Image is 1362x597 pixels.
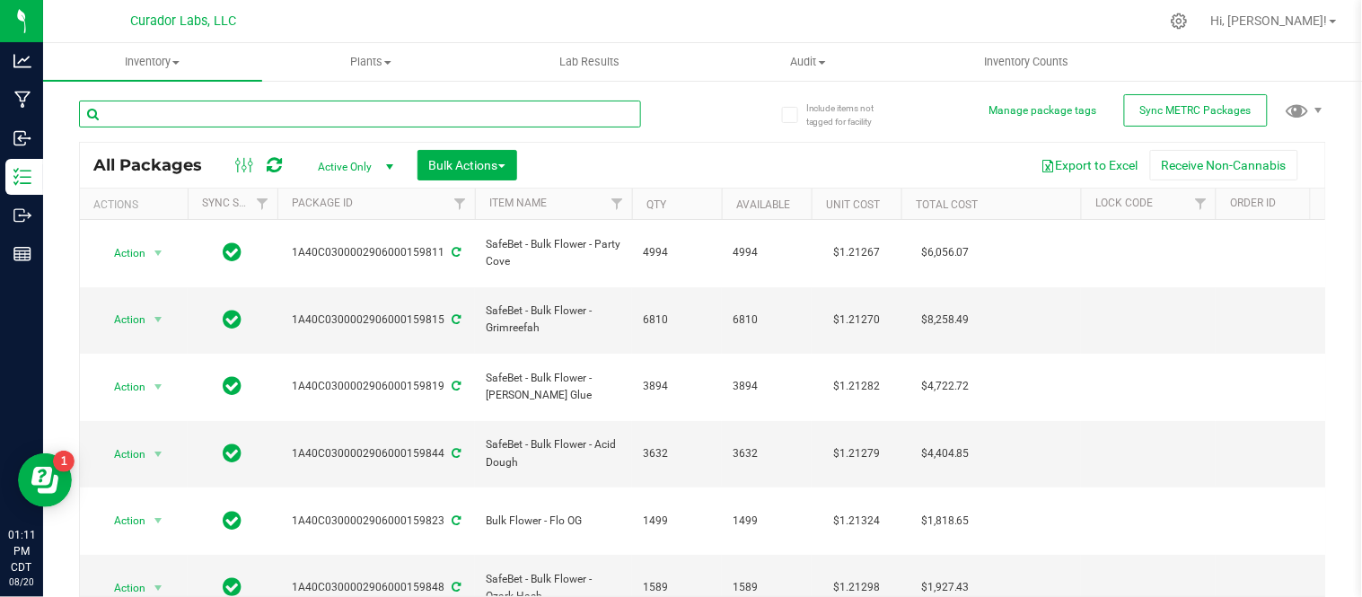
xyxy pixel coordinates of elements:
[13,206,31,224] inline-svg: Outbound
[93,198,180,211] div: Actions
[646,198,666,211] a: Qty
[486,436,621,470] span: SafeBet - Bulk Flower - Acid Dough
[8,527,35,575] p: 01:11 PM CDT
[643,378,711,395] span: 3894
[961,54,1094,70] span: Inventory Counts
[275,513,478,530] div: 1A40C0300002906000159823
[147,442,170,467] span: select
[147,307,170,332] span: select
[916,198,978,211] a: Total Cost
[292,197,353,209] a: Package ID
[98,241,146,266] span: Action
[224,240,242,265] span: In Sync
[736,198,790,211] a: Available
[912,373,979,399] span: $4,722.72
[98,307,146,332] span: Action
[449,380,461,392] span: Sync from Compliance System
[826,198,880,211] a: Unit Cost
[912,307,979,333] span: $8,258.49
[812,287,901,355] td: $1.21270
[130,13,236,29] span: Curador Labs, LLC
[449,514,461,527] span: Sync from Compliance System
[98,508,146,533] span: Action
[480,43,699,81] a: Lab Results
[275,445,478,462] div: 1A40C0300002906000159844
[643,244,711,261] span: 4994
[248,189,277,219] a: Filter
[989,103,1097,119] button: Manage package tags
[733,378,801,395] span: 3894
[812,220,901,287] td: $1.21267
[224,441,242,466] span: In Sync
[733,579,801,596] span: 1589
[13,91,31,109] inline-svg: Manufacturing
[733,312,801,329] span: 6810
[13,129,31,147] inline-svg: Inbound
[806,101,896,128] span: Include items not tagged for facility
[918,43,1137,81] a: Inventory Counts
[275,378,478,395] div: 1A40C0300002906000159819
[417,150,517,180] button: Bulk Actions
[224,373,242,399] span: In Sync
[1230,197,1276,209] a: Order Id
[1124,94,1268,127] button: Sync METRC Packages
[733,445,801,462] span: 3632
[275,579,478,596] div: 1A40C0300002906000159848
[13,168,31,186] inline-svg: Inventory
[733,513,801,530] span: 1499
[147,508,170,533] span: select
[812,487,901,555] td: $1.21324
[1140,104,1252,117] span: Sync METRC Packages
[1211,13,1328,28] span: Hi, [PERSON_NAME]!
[602,189,632,219] a: Filter
[43,54,262,70] span: Inventory
[263,54,480,70] span: Plants
[224,307,242,332] span: In Sync
[1030,150,1150,180] button: Export to Excel
[275,312,478,329] div: 1A40C0300002906000159815
[643,513,711,530] span: 1499
[812,421,901,488] td: $1.21279
[486,370,621,404] span: SafeBet - Bulk Flower - [PERSON_NAME] Glue
[912,240,979,266] span: $6,056.07
[98,442,146,467] span: Action
[8,575,35,589] p: 08/20
[449,246,461,259] span: Sync from Compliance System
[53,451,75,472] iframe: Resource center unread badge
[43,43,262,81] a: Inventory
[699,43,918,81] a: Audit
[18,453,72,507] iframe: Resource center
[275,244,478,261] div: 1A40C0300002906000159811
[912,508,979,534] span: $1,818.65
[262,43,481,81] a: Plants
[643,445,711,462] span: 3632
[445,189,475,219] a: Filter
[449,313,461,326] span: Sync from Compliance System
[147,374,170,399] span: select
[79,101,641,127] input: Search Package ID, Item Name, SKU, Lot or Part Number...
[486,236,621,270] span: SafeBet - Bulk Flower - Party Cove
[1186,189,1216,219] a: Filter
[535,54,644,70] span: Lab Results
[733,244,801,261] span: 4994
[643,312,711,329] span: 6810
[93,155,220,175] span: All Packages
[489,197,547,209] a: Item Name
[1168,13,1191,30] div: Manage settings
[449,581,461,593] span: Sync from Compliance System
[912,441,979,467] span: $4,404.85
[429,158,505,172] span: Bulk Actions
[13,245,31,263] inline-svg: Reports
[1150,150,1298,180] button: Receive Non-Cannabis
[486,303,621,337] span: SafeBet - Bulk Flower - Grimreefah
[812,354,901,421] td: $1.21282
[13,52,31,70] inline-svg: Analytics
[1095,197,1153,209] a: Lock Code
[98,374,146,399] span: Action
[700,54,918,70] span: Audit
[643,579,711,596] span: 1589
[202,197,271,209] a: Sync Status
[224,508,242,533] span: In Sync
[486,513,621,530] span: Bulk Flower - Flo OG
